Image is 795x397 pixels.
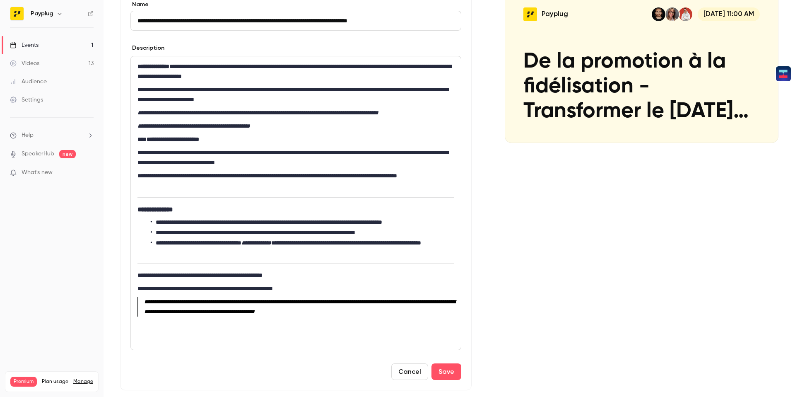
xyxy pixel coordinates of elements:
[22,168,53,177] span: What's new
[31,10,53,18] h6: Payplug
[10,41,39,49] div: Events
[130,56,461,350] section: description
[10,96,43,104] div: Settings
[22,150,54,158] a: SpeakerHub
[73,378,93,385] a: Manage
[42,378,68,385] span: Plan usage
[431,363,461,380] button: Save
[10,7,24,20] img: Payplug
[10,59,39,68] div: Videos
[131,56,461,350] div: editor
[10,377,37,387] span: Premium
[391,363,428,380] button: Cancel
[59,150,76,158] span: new
[130,44,164,52] label: Description
[84,169,94,177] iframe: Noticeable Trigger
[10,77,47,86] div: Audience
[22,131,34,140] span: Help
[130,0,461,9] label: Name
[10,131,94,140] li: help-dropdown-opener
